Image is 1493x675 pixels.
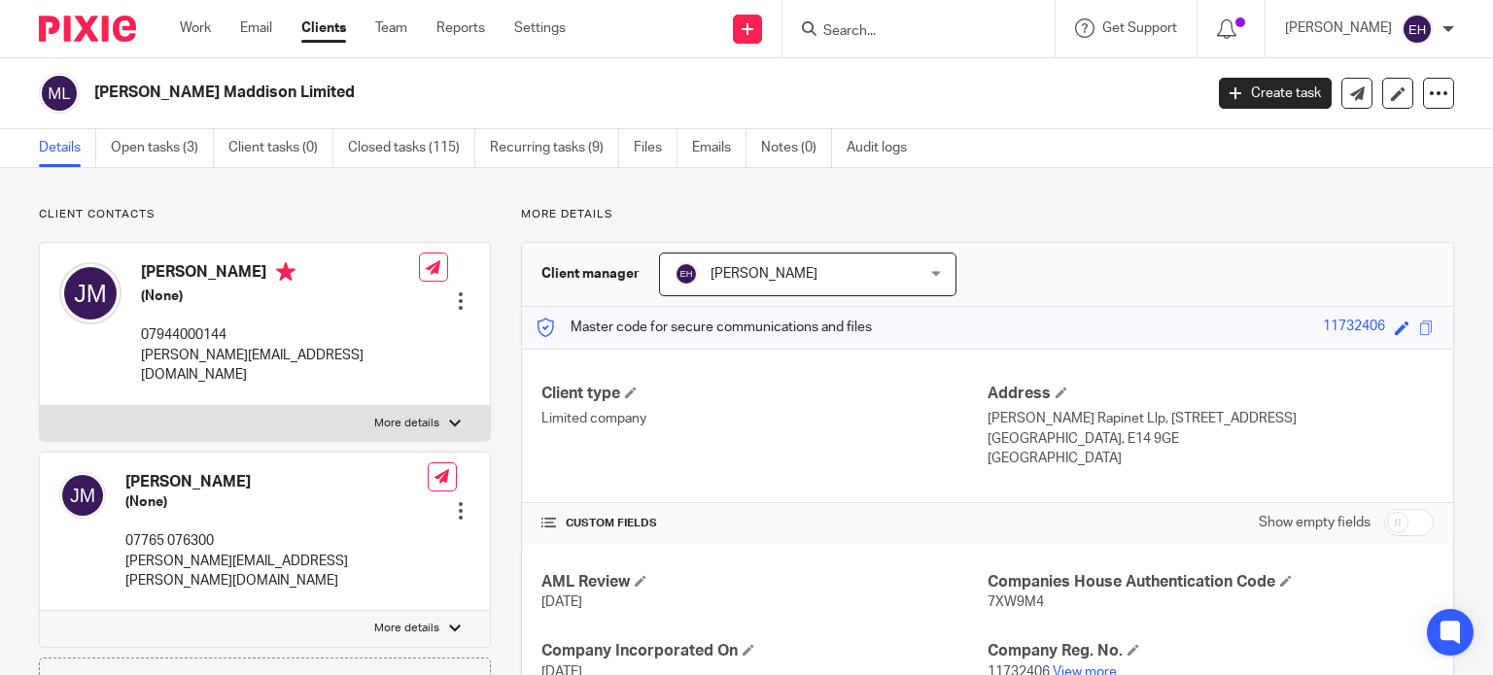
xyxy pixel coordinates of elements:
[374,621,439,636] p: More details
[541,409,988,428] p: Limited company
[39,16,136,42] img: Pixie
[541,264,640,284] h3: Client manager
[988,572,1434,592] h4: Companies House Authentication Code
[375,18,407,38] a: Team
[821,23,996,41] input: Search
[541,641,988,661] h4: Company Incorporated On
[692,129,746,167] a: Emails
[125,492,428,512] h5: (None)
[711,267,817,281] span: [PERSON_NAME]
[374,416,439,431] p: More details
[1102,21,1177,35] span: Get Support
[1259,513,1371,532] label: Show empty fields
[125,472,428,492] h4: [PERSON_NAME]
[39,73,80,114] img: svg%3E
[436,18,485,38] a: Reports
[847,129,921,167] a: Audit logs
[761,129,832,167] a: Notes (0)
[125,552,428,591] p: [PERSON_NAME][EMAIL_ADDRESS][PERSON_NAME][DOMAIN_NAME]
[240,18,272,38] a: Email
[514,18,566,38] a: Settings
[541,516,988,531] h4: CUSTOM FIELDS
[521,207,1454,222] p: More details
[276,262,295,282] i: Primary
[541,595,582,609] span: [DATE]
[988,409,1434,428] p: [PERSON_NAME] Rapinet Llp, [STREET_ADDRESS]
[39,207,491,222] p: Client contacts
[141,262,419,287] h4: [PERSON_NAME]
[988,595,1044,609] span: 7XW9M4
[1219,78,1332,109] a: Create task
[141,325,419,345] p: 07944000144
[988,449,1434,468] p: [GEOGRAPHIC_DATA]
[675,262,698,286] img: svg%3E
[988,641,1434,661] h4: Company Reg. No.
[180,18,211,38] a: Work
[490,129,619,167] a: Recurring tasks (9)
[39,129,96,167] a: Details
[141,346,419,386] p: [PERSON_NAME][EMAIL_ADDRESS][DOMAIN_NAME]
[228,129,333,167] a: Client tasks (0)
[141,287,419,306] h5: (None)
[988,429,1434,449] p: [GEOGRAPHIC_DATA], E14 9GE
[59,472,106,519] img: svg%3E
[301,18,346,38] a: Clients
[59,262,122,324] img: svg%3E
[1402,14,1433,45] img: svg%3E
[537,318,872,337] p: Master code for secure communications and files
[111,129,214,167] a: Open tasks (3)
[1323,317,1385,339] div: 11732406
[125,531,428,551] p: 07765 076300
[94,83,971,103] h2: [PERSON_NAME] Maddison Limited
[541,572,988,592] h4: AML Review
[348,129,475,167] a: Closed tasks (115)
[634,129,677,167] a: Files
[988,384,1434,404] h4: Address
[541,384,988,404] h4: Client type
[1285,18,1392,38] p: [PERSON_NAME]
